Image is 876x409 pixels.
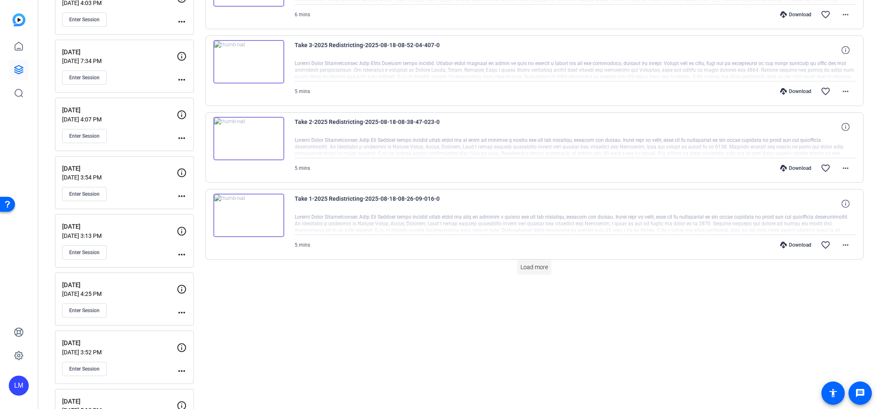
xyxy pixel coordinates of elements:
[62,13,107,27] button: Enter Session
[69,16,100,23] span: Enter Session
[62,303,107,318] button: Enter Session
[177,250,187,260] mat-icon: more_horiz
[62,362,107,376] button: Enter Session
[9,376,29,396] div: LM
[821,240,831,250] mat-icon: favorite_border
[177,191,187,201] mat-icon: more_horiz
[177,75,187,85] mat-icon: more_horiz
[62,290,177,297] p: [DATE] 4:25 PM
[177,17,187,27] mat-icon: more_horiz
[295,88,310,94] span: 5 mins
[62,232,177,239] p: [DATE] 3:13 PM
[62,349,177,356] p: [DATE] 3:52 PM
[69,366,100,372] span: Enter Session
[177,133,187,143] mat-icon: more_horiz
[62,106,177,115] p: [DATE]
[295,194,449,214] span: Take 1-2025 Redistricting-2025-08-18-08-26-09-016-0
[776,88,816,95] div: Download
[841,163,851,173] mat-icon: more_horiz
[821,86,831,96] mat-icon: favorite_border
[62,397,177,406] p: [DATE]
[62,58,177,64] p: [DATE] 7:34 PM
[855,388,865,398] mat-icon: message
[62,245,107,260] button: Enter Session
[62,187,107,201] button: Enter Session
[13,13,25,26] img: blue-gradient.svg
[69,307,100,314] span: Enter Session
[521,263,548,272] span: Load more
[295,40,449,60] span: Take 3-2025 Redistricting-2025-08-18-08-52-04-407-0
[821,163,831,173] mat-icon: favorite_border
[295,12,310,18] span: 6 mins
[841,86,851,96] mat-icon: more_horiz
[841,10,851,20] mat-icon: more_horiz
[213,194,284,237] img: thumb-nail
[69,74,100,81] span: Enter Session
[517,260,551,275] button: Load more
[295,165,310,171] span: 5 mins
[177,308,187,318] mat-icon: more_horiz
[841,240,851,250] mat-icon: more_horiz
[62,222,177,232] p: [DATE]
[62,116,177,123] p: [DATE] 4:07 PM
[295,242,310,248] span: 5 mins
[295,117,449,137] span: Take 2-2025 Redistricting-2025-08-18-08-38-47-023-0
[776,11,816,18] div: Download
[213,40,284,83] img: thumb-nail
[177,366,187,376] mat-icon: more_horiz
[213,117,284,160] img: thumb-nail
[776,242,816,248] div: Download
[62,174,177,181] p: [DATE] 3:54 PM
[62,48,177,57] p: [DATE]
[62,71,107,85] button: Enter Session
[69,249,100,256] span: Enter Session
[62,280,177,290] p: [DATE]
[776,165,816,172] div: Download
[828,388,838,398] mat-icon: accessibility
[69,191,100,197] span: Enter Session
[62,338,177,348] p: [DATE]
[62,164,177,174] p: [DATE]
[62,129,107,143] button: Enter Session
[69,133,100,139] span: Enter Session
[821,10,831,20] mat-icon: favorite_border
